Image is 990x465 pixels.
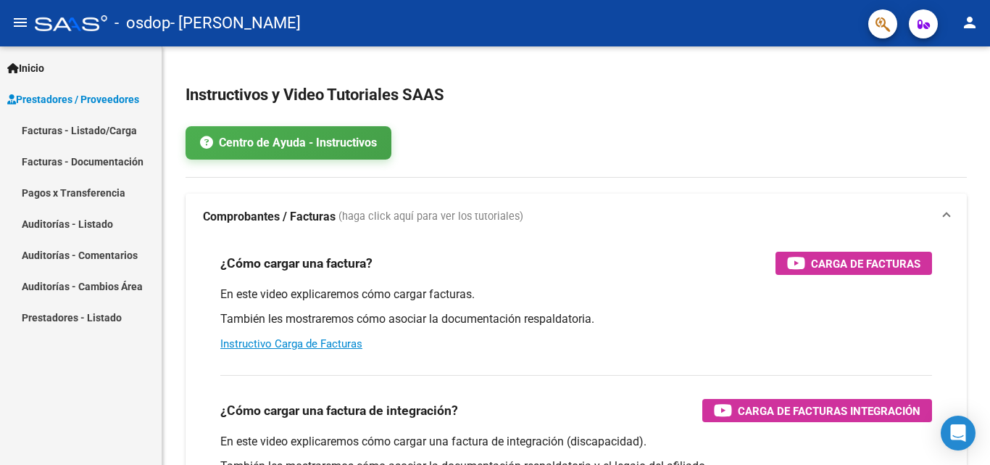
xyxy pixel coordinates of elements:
span: - [PERSON_NAME] [170,7,301,39]
span: Inicio [7,60,44,76]
p: En este video explicaremos cómo cargar una factura de integración (discapacidad). [220,434,932,450]
a: Centro de Ayuda - Instructivos [186,126,391,160]
span: (haga click aquí para ver los tutoriales) [338,209,523,225]
span: Carga de Facturas [811,255,920,273]
mat-icon: menu [12,14,29,31]
mat-icon: person [961,14,978,31]
span: Prestadores / Proveedores [7,91,139,107]
span: - osdop [115,7,170,39]
div: Open Intercom Messenger [941,416,976,450]
h3: ¿Cómo cargar una factura de integración? [220,400,458,421]
button: Carga de Facturas Integración [702,399,932,422]
h3: ¿Cómo cargar una factura? [220,253,373,273]
h2: Instructivos y Video Tutoriales SAAS [186,81,967,109]
p: En este video explicaremos cómo cargar facturas. [220,287,932,303]
strong: Comprobantes / Facturas [203,209,336,225]
button: Carga de Facturas [775,252,932,275]
a: Instructivo Carga de Facturas [220,337,362,350]
span: Carga de Facturas Integración [738,402,920,420]
p: También les mostraremos cómo asociar la documentación respaldatoria. [220,311,932,327]
mat-expansion-panel-header: Comprobantes / Facturas (haga click aquí para ver los tutoriales) [186,194,967,240]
